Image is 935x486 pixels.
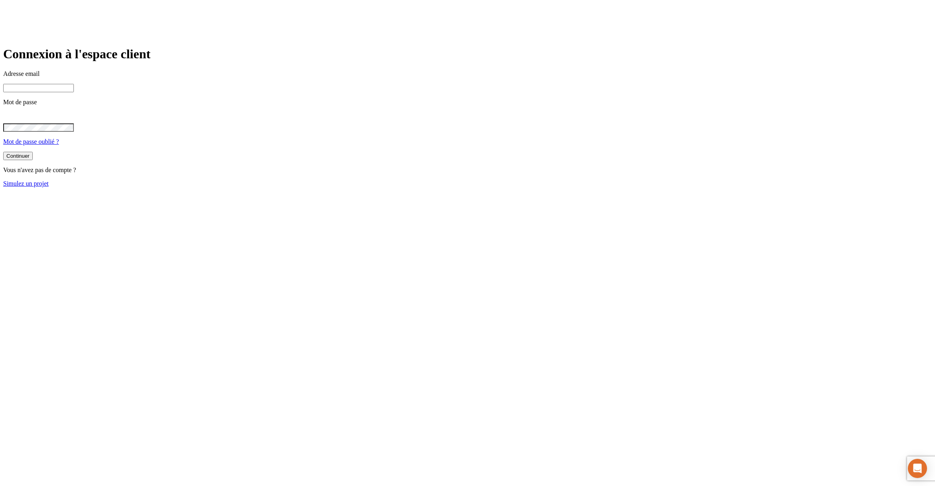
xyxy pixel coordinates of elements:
button: Continuer [3,152,33,160]
div: Open Intercom Messenger [908,459,927,478]
p: Adresse email [3,70,932,77]
p: Mot de passe [3,99,932,106]
p: Vous n'avez pas de compte ? [3,167,932,174]
h1: Connexion à l'espace client [3,47,932,61]
div: Continuer [6,153,30,159]
a: Mot de passe oublié ? [3,138,59,145]
a: Simulez un projet [3,180,49,187]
